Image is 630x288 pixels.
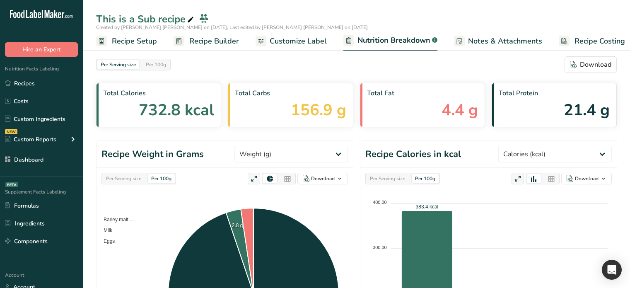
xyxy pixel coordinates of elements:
[565,56,617,73] button: Download
[367,88,478,98] span: Total Fat
[148,174,175,183] div: Per 100g
[112,36,157,47] span: Recipe Setup
[373,200,387,205] tspan: 400.00
[343,31,437,51] a: Nutrition Breakdown
[5,129,17,134] div: NEW
[139,98,214,122] span: 732.8 kcal
[291,98,346,122] span: 156.9 g
[97,238,115,244] span: Eggs
[311,175,335,182] div: Download
[174,32,239,51] a: Recipe Builder
[97,227,112,233] span: Milk
[103,88,214,98] span: Total Calories
[499,88,610,98] span: Total Protein
[101,148,204,161] h1: Recipe Weight in Grams
[559,32,625,51] a: Recipe Costing
[5,42,78,57] button: Hire an Expert
[96,32,157,51] a: Recipe Setup
[5,135,56,144] div: Custom Reports
[454,32,542,51] a: Notes & Attachments
[142,60,169,69] div: Per 100g
[561,173,612,184] button: Download
[570,60,611,70] div: Download
[189,36,239,47] span: Recipe Builder
[468,36,542,47] span: Notes & Attachments
[602,260,622,280] div: Open Intercom Messenger
[564,98,610,122] span: 21.4 g
[5,182,18,187] div: BETA
[256,32,327,51] a: Customize Label
[96,24,368,31] span: Created by [PERSON_NAME] [PERSON_NAME] on [DATE], Last edited by [PERSON_NAME] [PERSON_NAME] on [...
[270,36,327,47] span: Customize Label
[442,98,478,122] span: 4.4 g
[574,36,625,47] span: Recipe Costing
[97,217,134,223] span: Barley malt ...
[96,12,196,27] div: This is a Sub recipe
[412,174,439,183] div: Per 100g
[297,173,348,184] button: Download
[103,174,145,183] div: Per Serving size
[97,60,139,69] div: Per Serving size
[357,35,430,46] span: Nutrition Breakdown
[235,88,346,98] span: Total Carbs
[367,174,408,183] div: Per Serving size
[373,245,387,250] tspan: 300.00
[575,175,599,182] div: Download
[365,148,461,161] h1: Recipe Calories in kcal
